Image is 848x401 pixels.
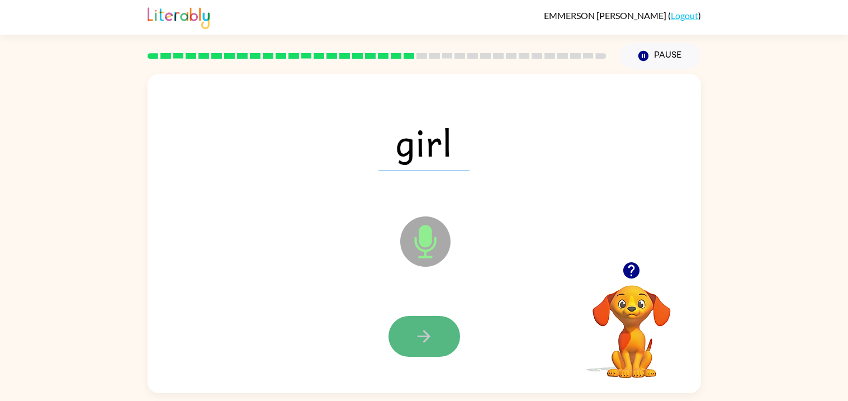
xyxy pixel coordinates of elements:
[576,268,688,380] video: Your browser must support playing .mp4 files to use Literably. Please try using another browser.
[620,43,701,69] button: Pause
[148,4,210,29] img: Literably
[544,10,668,21] span: EMMERSON [PERSON_NAME]
[671,10,698,21] a: Logout
[544,10,701,21] div: ( )
[378,113,470,171] span: girl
